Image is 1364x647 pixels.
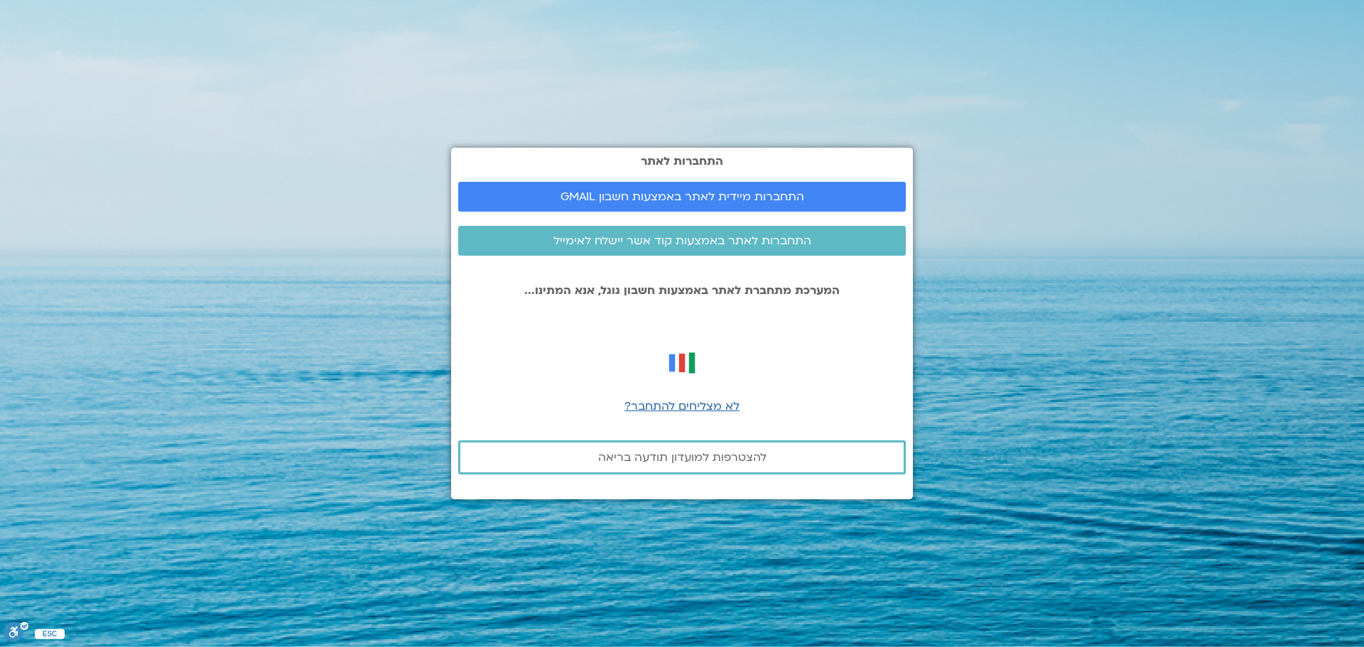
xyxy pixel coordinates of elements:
[458,284,906,297] p: המערכת מתחברת לאתר באמצעות חשבון גוגל, אנא המתינו...
[561,190,804,203] span: התחברות מיידית לאתר באמצעות חשבון GMAIL
[458,440,906,474] a: להצטרפות למועדון תודעה בריאה
[624,398,740,414] a: לא מצליחים להתחבר?
[598,451,767,464] span: להצטרפות למועדון תודעה בריאה
[458,182,906,212] a: התחברות מיידית לאתר באמצעות חשבון GMAIL
[458,155,906,168] h2: התחברות לאתר
[553,234,811,247] span: התחברות לאתר באמצעות קוד אשר יישלח לאימייל
[458,226,906,256] a: התחברות לאתר באמצעות קוד אשר יישלח לאימייל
